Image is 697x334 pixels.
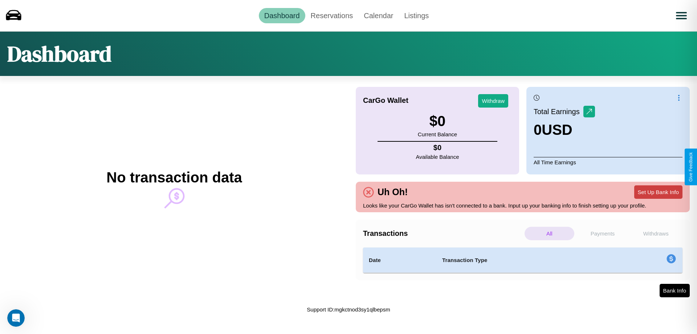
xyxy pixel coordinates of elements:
[671,5,692,26] button: Open menu
[363,96,408,105] h4: CarGo Wallet
[416,144,459,152] h4: $ 0
[525,227,574,240] p: All
[578,227,628,240] p: Payments
[305,8,359,23] a: Reservations
[418,113,457,129] h3: $ 0
[634,185,682,199] button: Set Up Bank Info
[534,157,682,167] p: All Time Earnings
[7,39,111,69] h1: Dashboard
[363,248,682,273] table: simple table
[534,122,595,138] h3: 0 USD
[374,187,411,197] h4: Uh Oh!
[7,309,25,327] iframe: Intercom live chat
[660,284,690,297] button: Bank Info
[358,8,399,23] a: Calendar
[399,8,434,23] a: Listings
[688,152,693,182] div: Give Feedback
[442,256,607,265] h4: Transaction Type
[416,152,459,162] p: Available Balance
[478,94,508,108] button: Withdraw
[363,229,523,238] h4: Transactions
[369,256,431,265] h4: Date
[631,227,681,240] p: Withdraws
[106,169,242,186] h2: No transaction data
[259,8,305,23] a: Dashboard
[418,129,457,139] p: Current Balance
[534,105,583,118] p: Total Earnings
[307,305,390,314] p: Support ID: mgkctnod3sy1qlbepsm
[363,201,682,210] p: Looks like your CarGo Wallet has isn't connected to a bank. Input up your banking info to finish ...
